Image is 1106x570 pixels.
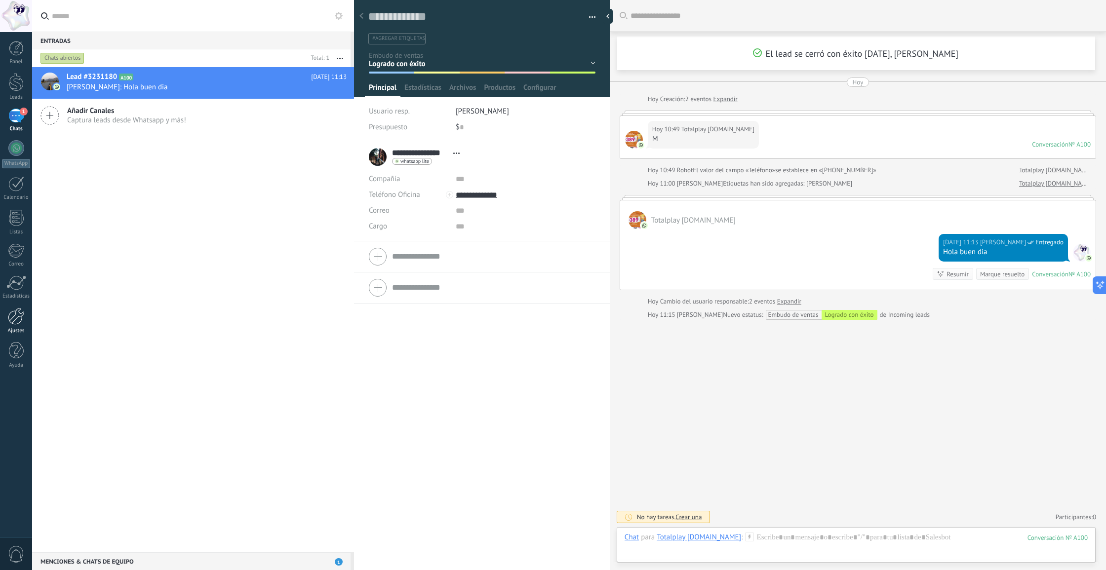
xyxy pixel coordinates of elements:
div: Leads [2,94,31,101]
div: Logrado con éxito [822,310,877,320]
a: Expandir [713,94,738,104]
a: Lead #3231180 A100 [DATE] 11:13 [PERSON_NAME]: Hola buen dia [32,67,354,99]
div: Compañía [369,171,448,187]
div: № A100 [1068,140,1091,149]
span: #agregar etiquetas [372,35,425,42]
div: Ajustes [2,328,31,334]
span: Totalplay Gdl.Mx [651,216,736,225]
span: Jose Luis Hernandez [677,310,723,319]
div: Listas [2,229,31,235]
span: 1 [20,108,28,115]
span: Principal [369,83,396,97]
span: Usuario resp. [369,107,410,116]
div: Hoy 10:49 [652,124,681,134]
span: Configurar [523,83,556,97]
span: : [741,532,743,542]
span: 2 eventos [685,94,711,104]
div: Panel [2,59,31,65]
span: Jose Luis Hernandez [1073,244,1091,262]
span: Productos [484,83,515,97]
span: Totalplay Gdl.Mx [681,124,754,134]
div: Hola buen dia [943,247,1064,257]
span: Crear una [675,513,702,521]
button: Teléfono Oficina [369,187,420,202]
span: [PERSON_NAME]: Hola buen dia [67,82,328,92]
div: Hoy [648,297,660,306]
div: Presupuesto [369,119,448,135]
span: [DATE] 11:13 [311,72,347,82]
div: $ [456,119,595,135]
span: Añadir Canales [67,106,186,115]
div: WhatsApp [2,159,30,168]
div: Resumir [947,269,969,279]
span: Totalplay Gdl.Mx [625,131,643,149]
img: com.amocrm.amocrmwa.svg [1085,255,1092,262]
div: de Incoming leads [723,310,930,320]
div: M [652,134,754,144]
span: El valor del campo «Teléfono» [693,165,775,175]
div: Calendario [2,194,31,201]
div: Totalplay Gdl.Mx [657,532,741,541]
span: whatsapp lite [400,159,429,164]
div: Ayuda [2,362,31,369]
span: Correo [369,206,390,215]
span: Jose Luis Hernandez [677,179,723,188]
span: Totalplay Gdl.Mx [629,211,646,229]
div: Hoy [648,94,660,104]
div: Cambio del usuario responsable: [648,297,801,306]
span: El lead se cerró con éxito [DATE], [PERSON_NAME] [754,48,958,59]
div: Chats [2,126,31,132]
div: Marque resuelto [980,269,1025,279]
span: Teléfono Oficina [369,190,420,199]
div: Conversación [1032,270,1068,278]
div: Usuario resp. [369,104,448,119]
div: No hay tareas. [637,513,702,521]
span: Estadísticas [404,83,441,97]
div: Cargo [369,218,448,234]
div: Chats abiertos [40,52,84,64]
span: Presupuesto [369,122,407,132]
span: 0 [1093,513,1096,521]
span: Cargo [369,223,387,230]
a: Expandir [777,297,801,306]
span: Etiquetas han sido agregadas: [PERSON_NAME] [723,179,852,189]
div: Menciones & Chats de equipo [32,552,351,570]
span: 1 [335,558,343,566]
div: Hoy [853,77,864,87]
span: Captura leads desde Whatsapp y más! [67,115,186,125]
div: Ocultar [603,9,613,24]
span: para [641,532,655,542]
div: Hoy 10:49 [648,165,677,175]
div: Hoy 11:15 [648,310,677,320]
a: Totalplay [DOMAIN_NAME] [1019,165,1091,175]
a: Participantes:0 [1056,513,1096,521]
div: Estadísticas [2,293,31,300]
a: Totalplay [DOMAIN_NAME] [1019,179,1091,189]
div: Entradas [32,32,351,49]
div: Creación: [648,94,738,104]
img: com.amocrm.amocrmwa.svg [637,142,644,149]
div: Correo [2,261,31,267]
div: Conversación [1032,140,1068,149]
span: 2 eventos [749,297,775,306]
div: [DATE] 11:13 [943,237,980,247]
span: Robot [677,166,693,174]
div: 100 [1027,533,1088,542]
span: A100 [119,74,133,80]
div: Hoy 11:00 [648,179,677,189]
img: com.amocrm.amocrmwa.svg [641,222,648,229]
div: Total: 1 [307,53,329,63]
button: Correo [369,202,390,218]
span: [PERSON_NAME] [456,107,509,116]
span: Jose Luis Hernandez (Oficina de Venta) [980,237,1026,247]
span: Nuevo estatus: [723,310,763,320]
span: Lead #3231180 [67,72,117,82]
span: se establece en «[PHONE_NUMBER]» [775,165,876,175]
span: Entregado [1035,237,1064,247]
img: com.amocrm.amocrmwa.svg [53,83,60,90]
button: Más [329,49,351,67]
span: Archivos [449,83,476,97]
div: № A100 [1068,270,1091,278]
